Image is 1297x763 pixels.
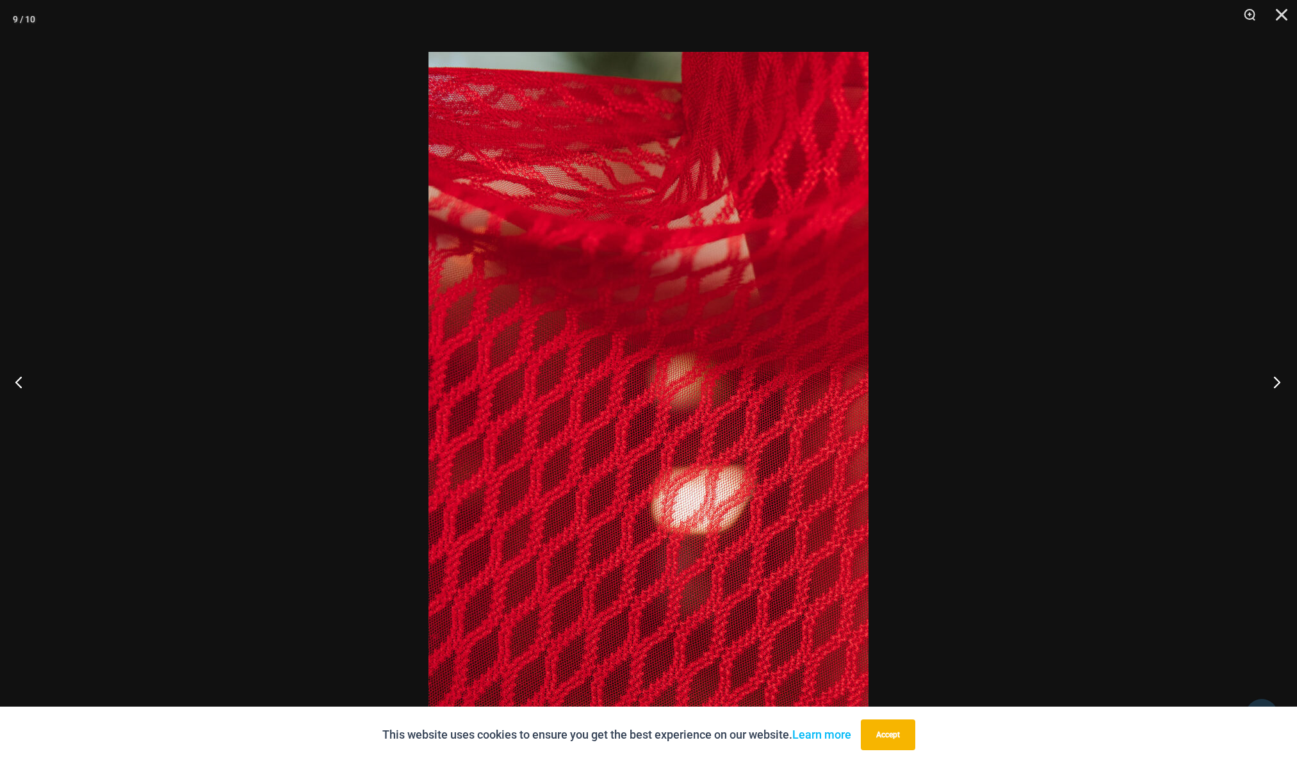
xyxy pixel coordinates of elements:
div: 9 / 10 [13,10,35,29]
a: Learn more [792,728,851,741]
button: Next [1249,350,1297,414]
p: This website uses cookies to ensure you get the best experience on our website. [382,725,851,744]
img: Sometimes Red 587 Dress 06 [428,52,869,712]
button: Accept [861,719,915,750]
